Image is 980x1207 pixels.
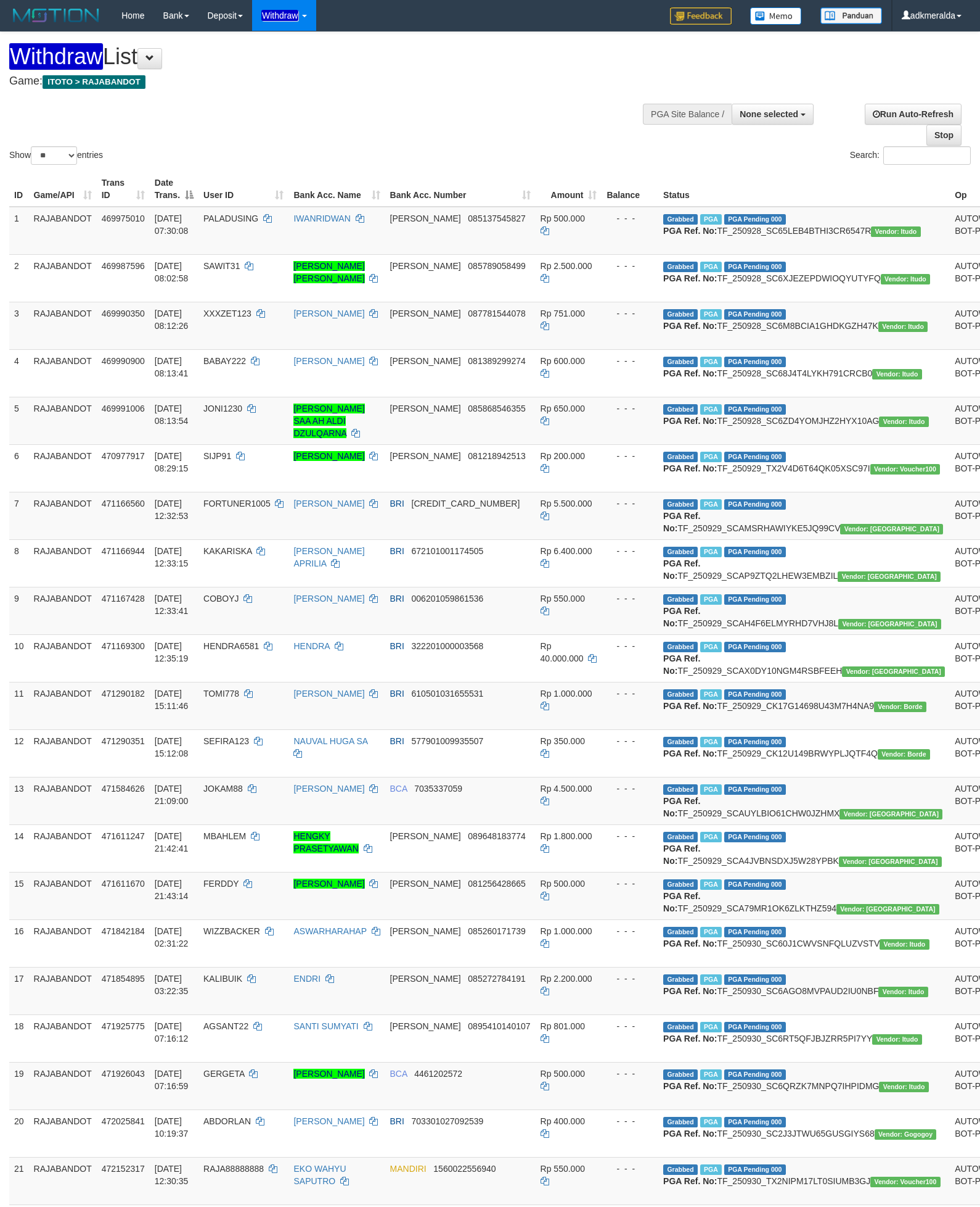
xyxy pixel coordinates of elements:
[102,214,145,223] span: 469975010
[663,844,700,866] b: PGA Ref. No:
[9,146,103,165] label: Show entries
[29,634,97,682] td: RAJABANDOT
[102,926,145,936] span: 471842184
[9,919,29,967] td: 16
[606,735,653,747] div: - - -
[700,879,722,890] span: Marked by adkfebri
[390,451,461,461] span: [PERSON_NAME]
[658,919,950,967] td: TF_250930_SC60J1CWVSNFQLUZVSTV
[663,796,700,818] b: PGA Ref. No:
[203,546,252,556] span: KAKARISKA
[97,172,150,207] th: Trans ID: activate to sort column ascending
[850,146,971,165] label: Search:
[663,653,700,676] b: PGA Ref. No:
[412,594,484,603] span: Copy 006201059861536 to clipboard
[700,499,722,510] span: Marked by adkaldo
[663,689,698,700] span: Grabbed
[155,356,189,378] span: [DATE] 08:13:41
[883,146,971,165] input: Search:
[658,397,950,444] td: TF_250928_SC6ZD4YOMJHZ2HYX10AG
[29,682,97,729] td: RAJABANDOT
[155,214,189,236] span: [DATE] 07:30:08
[198,172,288,207] th: User ID: activate to sort column ascending
[155,499,189,521] span: [DATE] 12:32:53
[293,736,367,746] a: NAUVAL HUGA SA
[9,302,29,349] td: 3
[293,926,366,936] a: ASWARHARAHAP
[658,254,950,302] td: TF_250928_SC6XJEZEPDWIOQYUTYFQ
[293,784,364,794] a: [PERSON_NAME]
[43,75,145,89] span: ITOTO > RAJABANDOT
[293,689,364,699] a: [PERSON_NAME]
[29,587,97,634] td: RAJABANDOT
[155,641,189,663] span: [DATE] 12:35:19
[203,831,246,841] span: MBAHLEM
[390,736,404,746] span: BRI
[390,309,461,318] span: [PERSON_NAME]
[724,879,786,890] span: PGA Pending
[663,737,698,747] span: Grabbed
[385,172,536,207] th: Bank Acc. Number: activate to sort column ascending
[541,736,585,746] span: Rp 350.000
[724,499,786,510] span: PGA Pending
[606,355,653,367] div: - - -
[700,784,722,795] span: Marked by adkaldo
[412,689,484,699] span: Copy 610501031655531 to clipboard
[724,214,786,225] span: PGA Pending
[203,309,251,318] span: XXXZET123
[29,492,97,539] td: RAJABANDOT
[390,926,461,936] span: [PERSON_NAME]
[102,831,145,841] span: 471611247
[29,872,97,919] td: RAJABANDOT
[29,254,97,302] td: RAJABANDOT
[663,784,698,795] span: Grabbed
[468,831,525,841] span: Copy 089648183774 to clipboard
[293,1069,364,1079] a: [PERSON_NAME]
[724,784,786,795] span: PGA Pending
[663,309,698,320] span: Grabbed
[414,784,462,794] span: Copy 7035337059 to clipboard
[732,104,814,125] button: None selected
[390,641,404,651] span: BRI
[541,261,592,271] span: Rp 2.500.000
[724,452,786,462] span: PGA Pending
[874,702,926,712] span: Vendor URL: https://checkout1.1velocity.biz
[293,404,364,438] a: [PERSON_NAME] SAA AH ALDI DZULQARNA
[468,926,525,936] span: Copy 085260171739 to clipboard
[724,832,786,842] span: PGA Pending
[606,687,653,700] div: - - -
[412,499,520,508] span: Copy 110001047865501 to clipboard
[203,926,260,936] span: WIZZBACKER
[390,356,461,366] span: [PERSON_NAME]
[700,594,722,605] span: Marked by adkaldo
[203,689,239,699] span: TOMI778
[293,1116,364,1126] a: [PERSON_NAME]
[390,214,461,223] span: [PERSON_NAME]
[29,919,97,967] td: RAJABANDOT
[293,214,350,223] a: IWANRIDWAN
[541,546,592,556] span: Rp 6.400.000
[663,891,700,913] b: PGA Ref. No:
[203,594,239,603] span: COBOYJ
[541,451,585,461] span: Rp 200.000
[606,402,653,415] div: - - -
[102,404,145,413] span: 469991006
[658,302,950,349] td: TF_250928_SC6M8BCIA1GHDKGZH47K
[606,925,653,937] div: - - -
[390,831,461,841] span: [PERSON_NAME]
[102,309,145,318] span: 469990350
[390,689,404,699] span: BRI
[155,404,189,426] span: [DATE] 08:13:54
[102,641,145,651] span: 471169300
[29,397,97,444] td: RAJABANDOT
[865,104,962,125] a: Run Auto-Refresh
[468,879,525,889] span: Copy 081256428665 to clipboard
[9,43,103,70] em: Withdraw
[9,682,29,729] td: 11
[293,546,364,568] a: [PERSON_NAME] APRILIA
[203,451,231,461] span: SIJP91
[261,10,298,21] em: Withdraw
[203,356,246,366] span: BABAY222
[658,444,950,492] td: TF_250929_TX2V4D6T64QK05XSC97I
[700,404,722,415] span: Marked by adkpebhi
